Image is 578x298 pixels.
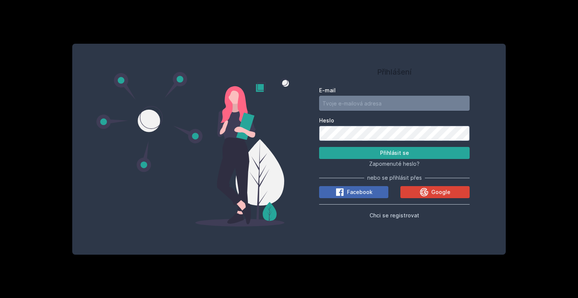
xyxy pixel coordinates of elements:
[319,186,388,198] button: Facebook
[431,188,450,196] span: Google
[400,186,470,198] button: Google
[319,117,470,124] label: Heslo
[367,174,422,182] span: nebo se přihlásit přes
[370,211,419,220] button: Chci se registrovat
[319,87,470,94] label: E-mail
[369,160,420,167] span: Zapomenuté heslo?
[319,96,470,111] input: Tvoje e-mailová adresa
[319,147,470,159] button: Přihlásit se
[370,212,419,219] span: Chci se registrovat
[319,66,470,78] h1: Přihlášení
[347,188,373,196] span: Facebook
